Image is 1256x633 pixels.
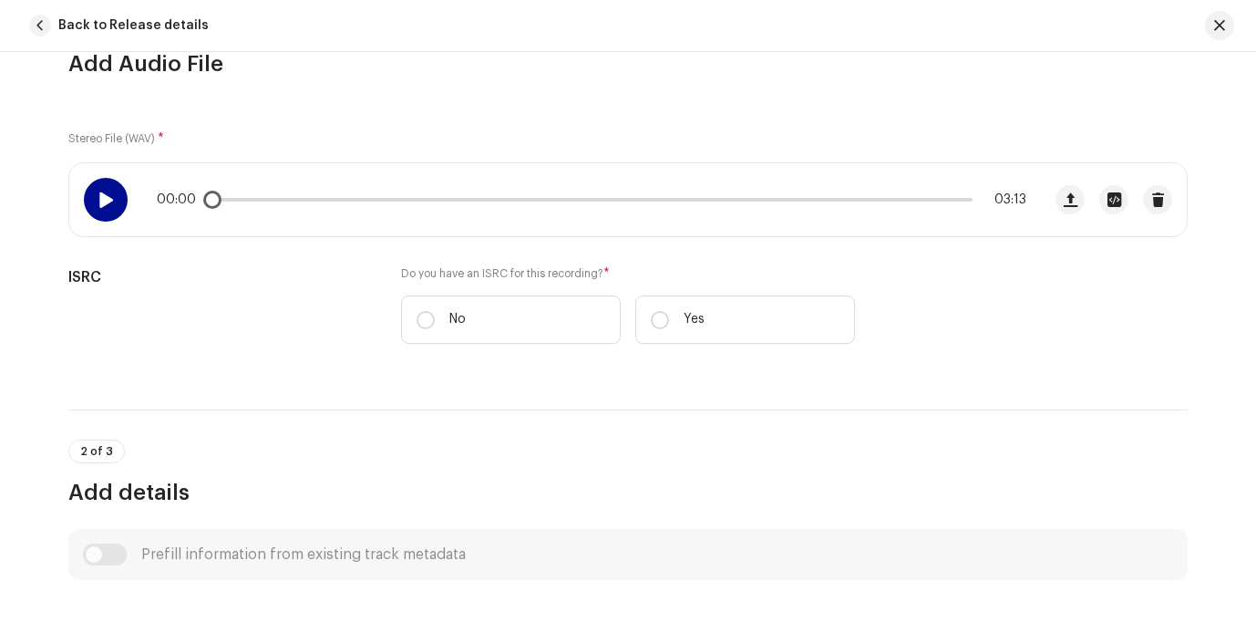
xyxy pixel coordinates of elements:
[684,310,705,329] p: Yes
[68,266,372,288] h5: ISRC
[449,310,466,329] p: No
[68,49,1188,78] h3: Add Audio File
[401,266,855,281] label: Do you have an ISRC for this recording?
[68,478,1188,507] h3: Add details
[980,192,1026,207] span: 03:13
